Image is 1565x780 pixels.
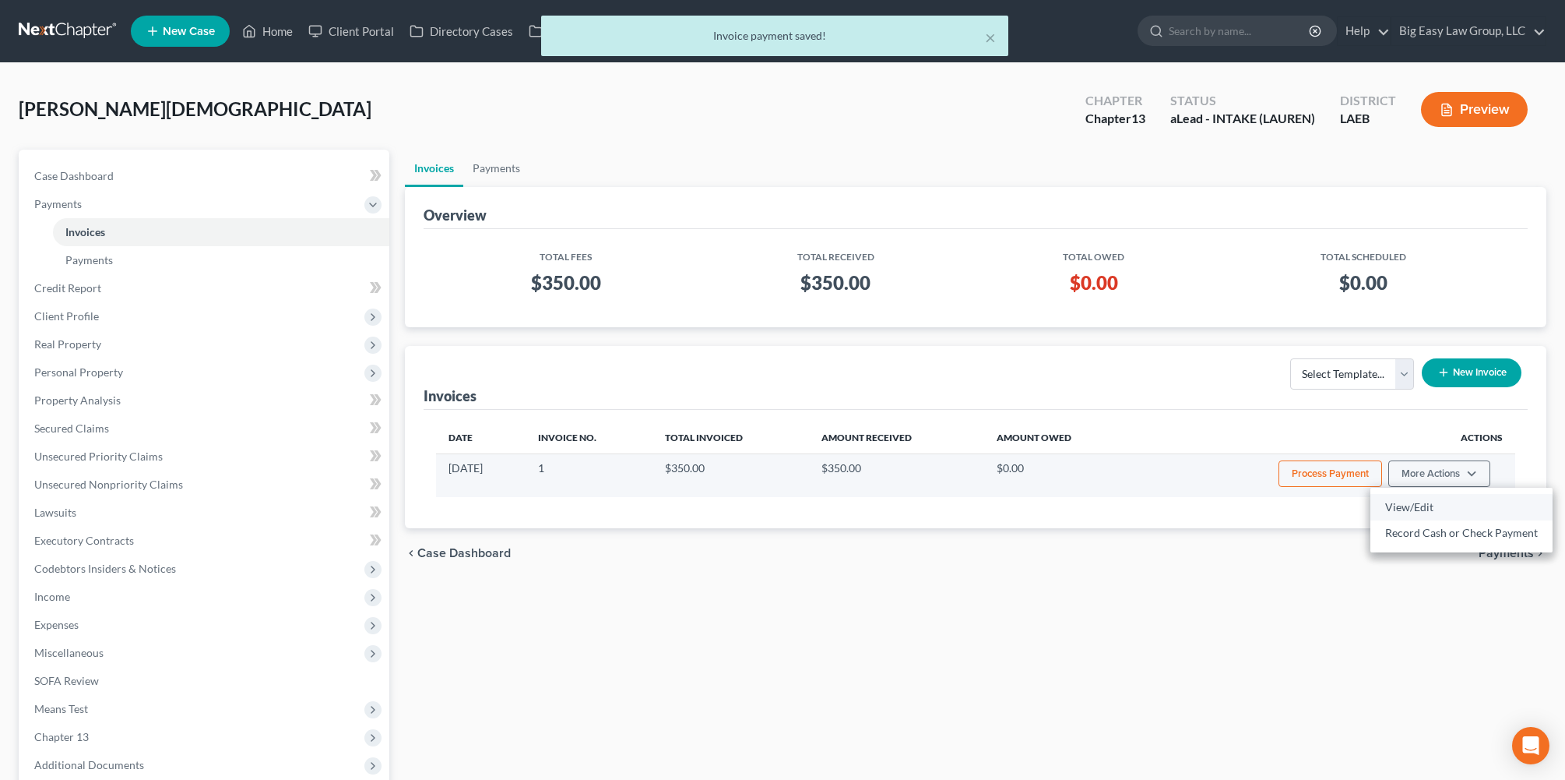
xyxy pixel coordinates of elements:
span: Real Property [34,337,101,351]
div: Status [1170,92,1315,110]
th: Total Scheduled [1212,242,1515,264]
td: $350.00 [809,454,984,497]
td: 1 [526,454,652,497]
h3: $350.00 [448,270,684,295]
th: Date [436,422,526,454]
div: More Actions [1370,488,1553,552]
th: Total Invoiced [652,422,809,454]
h3: $0.00 [988,270,1200,295]
i: chevron_left [405,547,417,559]
a: Case Dashboard [22,162,389,190]
a: Payments [463,150,529,187]
span: Miscellaneous [34,646,104,659]
span: Unsecured Priority Claims [34,450,163,463]
span: Expenses [34,618,79,631]
span: Credit Report [34,281,101,295]
h3: $350.00 [709,270,963,295]
div: Chapter [1085,110,1145,128]
div: aLead - INTAKE (LAUREN) [1170,110,1315,128]
span: Additional Documents [34,758,144,771]
th: Total Received [696,242,976,264]
span: Chapter 13 [34,730,89,743]
th: Amount Owed [984,422,1136,454]
div: Invoices [424,386,477,405]
span: Payments [1479,547,1534,559]
a: Unsecured Priority Claims [22,443,389,471]
th: Total Owed [976,242,1212,264]
span: SOFA Review [34,674,99,687]
span: Executory Contracts [34,534,134,547]
span: [PERSON_NAME][DEMOGRAPHIC_DATA] [19,97,371,120]
span: Case Dashboard [417,547,511,559]
button: More Actions [1388,461,1490,487]
a: Payments [53,246,389,274]
button: × [985,28,996,47]
a: SOFA Review [22,667,389,695]
a: Record Cash or Check Payment [1370,520,1553,546]
span: Case Dashboard [34,169,114,182]
span: Client Profile [34,309,99,323]
span: Income [34,590,70,603]
div: Open Intercom Messenger [1512,727,1549,764]
a: Property Analysis [22,386,389,415]
button: Preview [1421,92,1528,127]
th: Invoice No. [526,422,652,454]
th: Amount Received [809,422,984,454]
div: District [1340,92,1396,110]
a: Executory Contracts [22,527,389,555]
a: Invoices [405,150,463,187]
span: Payments [34,197,82,210]
th: Actions [1136,422,1515,454]
a: Unsecured Nonpriority Claims [22,471,389,499]
a: Secured Claims [22,415,389,443]
button: New Invoice [1422,358,1521,387]
span: Payments [65,253,113,266]
button: Payments chevron_right [1479,547,1546,559]
td: [DATE] [436,454,526,497]
button: Process Payment [1278,461,1382,487]
div: Invoice payment saved! [554,28,996,44]
span: Unsecured Nonpriority Claims [34,478,183,491]
span: Means Test [34,702,88,715]
button: chevron_left Case Dashboard [405,547,511,559]
h3: $0.00 [1225,270,1503,295]
span: Invoices [65,225,105,238]
div: Chapter [1085,92,1145,110]
span: Secured Claims [34,422,109,435]
span: 13 [1131,111,1145,125]
span: Codebtors Insiders & Notices [34,562,176,575]
div: LAEB [1340,110,1396,128]
td: $350.00 [652,454,809,497]
a: Lawsuits [22,499,389,527]
a: Invoices [53,218,389,246]
span: Personal Property [34,365,123,379]
i: chevron_right [1534,547,1546,559]
div: Overview [424,206,487,224]
a: View/Edit [1370,494,1553,521]
span: Property Analysis [34,394,121,407]
th: Total Fees [436,242,696,264]
td: $0.00 [984,454,1136,497]
a: Credit Report [22,274,389,302]
span: Lawsuits [34,506,76,519]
